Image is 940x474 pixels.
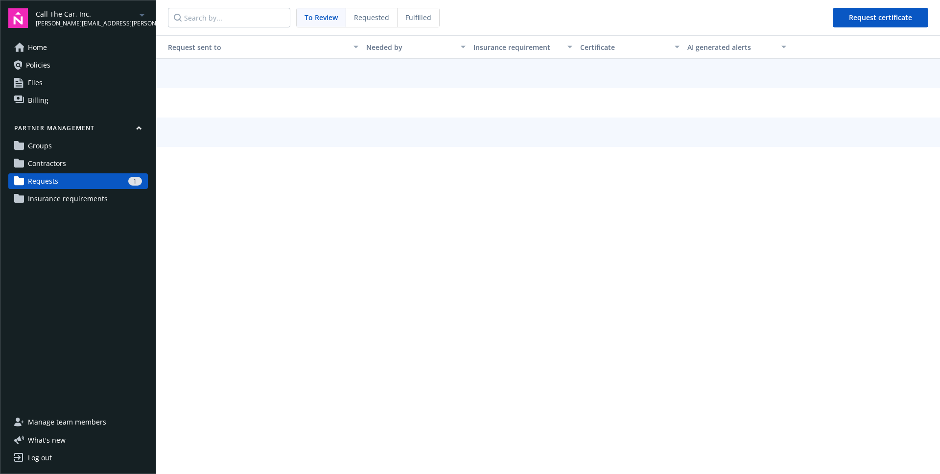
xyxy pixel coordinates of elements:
[8,173,148,189] a: Requests1
[833,8,928,27] button: Request certificate
[354,12,389,23] span: Requested
[470,35,577,59] button: Insurance requirement
[8,93,148,108] a: Billing
[8,124,148,136] button: Partner management
[8,75,148,91] a: Files
[683,35,791,59] button: AI generated alerts
[36,19,136,28] span: [PERSON_NAME][EMAIL_ADDRESS][PERSON_NAME][DOMAIN_NAME]
[28,191,108,207] span: Insurance requirements
[8,156,148,171] a: Contractors
[36,9,136,19] span: Call The Car, Inc.
[28,138,52,154] span: Groups
[28,414,106,430] span: Manage team members
[8,138,148,154] a: Groups
[28,75,43,91] span: Files
[405,12,431,23] span: Fulfilled
[160,42,348,52] div: Request sent to
[8,435,81,445] button: What's new
[28,173,58,189] span: Requests
[8,57,148,73] a: Policies
[28,156,66,171] span: Contractors
[473,42,562,52] div: Insurance requirement
[26,57,50,73] span: Policies
[28,450,52,466] div: Log out
[128,177,142,186] div: 1
[849,13,912,22] span: Request certificate
[28,40,47,55] span: Home
[8,191,148,207] a: Insurance requirements
[8,414,148,430] a: Manage team members
[28,93,48,108] span: Billing
[8,40,148,55] a: Home
[362,35,470,59] button: Needed by
[8,8,28,28] img: navigator-logo.svg
[305,12,338,23] span: To Review
[168,8,290,27] input: Search by...
[366,42,455,52] div: Needed by
[687,42,776,52] div: AI generated alerts
[136,9,148,21] a: arrowDropDown
[36,8,148,28] button: Call The Car, Inc.[PERSON_NAME][EMAIL_ADDRESS][PERSON_NAME][DOMAIN_NAME]arrowDropDown
[576,35,683,59] button: Certificate
[580,42,669,52] div: Certificate
[28,435,66,445] span: What ' s new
